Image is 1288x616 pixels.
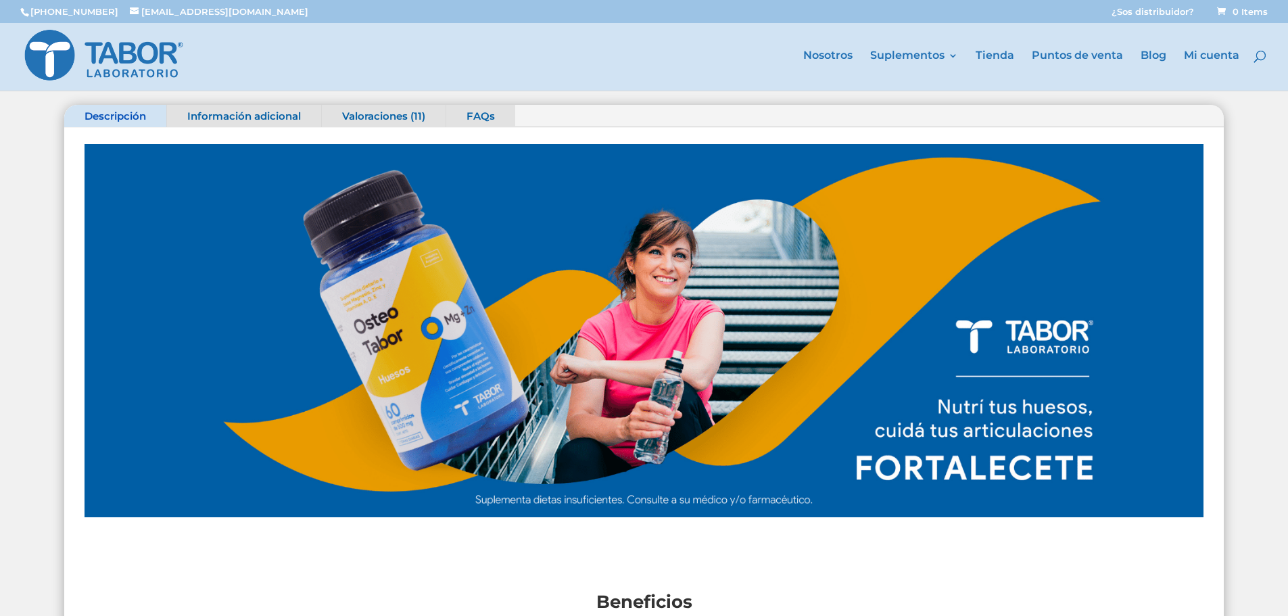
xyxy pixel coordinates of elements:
a: Tienda [976,51,1014,91]
a: [PHONE_NUMBER] [30,6,118,17]
a: [EMAIL_ADDRESS][DOMAIN_NAME] [130,6,308,17]
a: Valoraciones (11) [322,105,446,128]
a: Información adicional [167,105,321,128]
a: Nosotros [803,51,853,91]
a: Mi cuenta [1184,51,1239,91]
img: Laboratorio Tabor [23,27,185,83]
a: 0 Items [1214,6,1268,17]
a: ¿Sos distribuidor? [1112,7,1194,23]
a: Blog [1141,51,1166,91]
a: Puntos de venta [1032,51,1123,91]
img: Slider Osteo Tabor [85,144,1203,517]
a: Suplementos [870,51,958,91]
a: FAQs [446,105,515,128]
a: Descripción [64,105,166,128]
span: 0 Items [1217,6,1268,17]
strong: Beneficios [596,591,692,613]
